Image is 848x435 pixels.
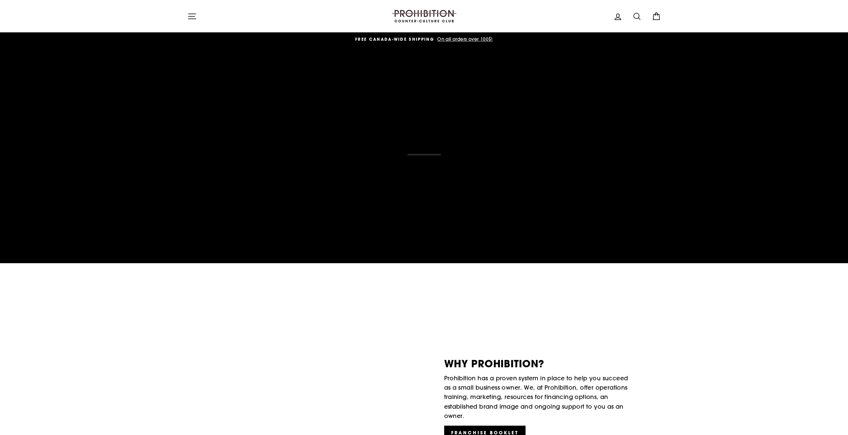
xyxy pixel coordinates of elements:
[391,10,458,22] img: PROHIBITION COUNTER-CULTURE CLUB
[436,36,493,42] span: On all orders over 100$!
[355,36,434,42] span: FREE CANADA-WIDE SHIPPING
[444,359,633,369] p: Why prohibition?
[189,36,659,43] a: FREE CANADA-WIDE SHIPPING On all orders over 100$!
[444,374,633,421] p: Prohibition has a proven system in place to help you succeed as a small business owner. We, at Pr...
